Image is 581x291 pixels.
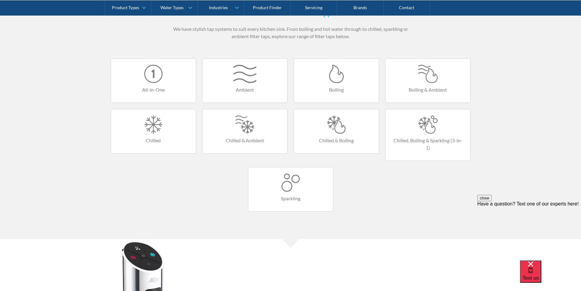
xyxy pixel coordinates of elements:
[300,86,373,93] h4: Boiling
[209,86,281,93] h4: Ambient
[385,58,471,103] a: Boiling & Ambient
[111,58,196,103] a: All-in-One
[392,137,464,151] h4: Chilled, Boiling & Sparkling (3-in-1)
[111,109,196,154] a: Chilled
[392,86,464,93] h4: Boiling & Ambient
[520,260,581,291] iframe: podium webchat widget bubble
[209,137,281,144] h4: Chilled & Ambient
[202,58,288,103] a: Ambient
[117,137,190,144] h4: Chilled
[477,195,581,268] iframe: podium webchat widget prompt
[300,137,373,144] h4: Chilled & Boiling
[160,5,184,10] div: Water Types
[117,86,190,93] h4: All-in-One
[254,195,327,202] h4: Sparkling
[294,58,379,103] a: Boiling
[112,5,139,10] div: Product Types
[202,109,288,154] a: Chilled & Ambient
[248,167,333,212] a: Sparkling
[385,109,471,161] a: Chilled, Boiling & Sparkling (3-in-1)
[172,25,410,40] p: We have stylish tap systems to suit every kitchen sink. From boiling and hot water through to chi...
[209,5,228,10] div: Industries
[294,109,379,154] a: Chilled & Boiling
